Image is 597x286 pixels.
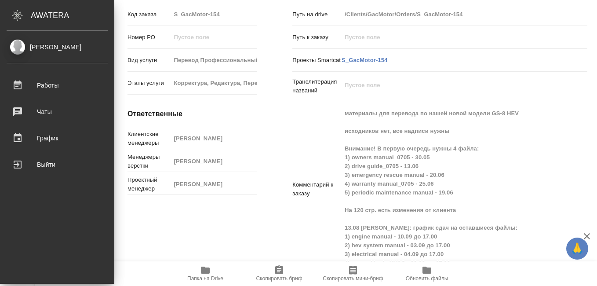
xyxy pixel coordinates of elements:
a: Чаты [2,101,112,123]
span: 🙏 [570,239,585,258]
p: Код заказа [127,10,171,19]
input: Пустое поле [171,54,257,66]
input: Пустое поле [171,178,257,191]
div: Чаты [7,105,108,118]
p: Этапы услуги [127,79,171,88]
input: Пустое поле [171,31,257,44]
div: Работы [7,79,108,92]
p: Проектный менеджер [127,176,171,193]
h4: Ответственные [127,109,257,119]
div: График [7,132,108,145]
textarea: материалы для перевода по нашей новой модели GS-8 HEV исходников нет, все надписи нужны Внимание!... [342,106,563,271]
a: Выйти [2,154,112,176]
p: Номер РО [127,33,171,42]
div: Выйти [7,158,108,171]
a: График [2,127,112,149]
p: Путь на drive [292,10,342,19]
input: Пустое поле [171,155,257,168]
button: Папка на Drive [168,261,242,286]
input: Пустое поле [171,8,257,21]
p: Комментарий к заказу [292,180,342,198]
input: Пустое поле [171,77,257,89]
span: Обновить файлы [406,275,448,282]
button: 🙏 [566,238,588,260]
button: Скопировать мини-бриф [316,261,390,286]
a: Работы [2,74,112,96]
p: Транслитерация названий [292,77,342,95]
input: Пустое поле [171,132,257,145]
p: Вид услуги [127,56,171,65]
p: Клиентские менеджеры [127,130,171,147]
p: Менеджеры верстки [127,153,171,170]
span: Скопировать бриф [256,275,302,282]
p: Путь к заказу [292,33,342,42]
input: Пустое поле [342,31,563,44]
p: Проекты Smartcat [292,56,342,65]
a: S_GacMotor-154 [342,57,387,63]
button: Обновить файлы [390,261,464,286]
span: Скопировать мини-бриф [323,275,383,282]
button: Скопировать бриф [242,261,316,286]
div: AWATERA [31,7,114,24]
span: Папка на Drive [187,275,223,282]
input: Пустое поле [342,8,563,21]
div: [PERSON_NAME] [7,42,108,52]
